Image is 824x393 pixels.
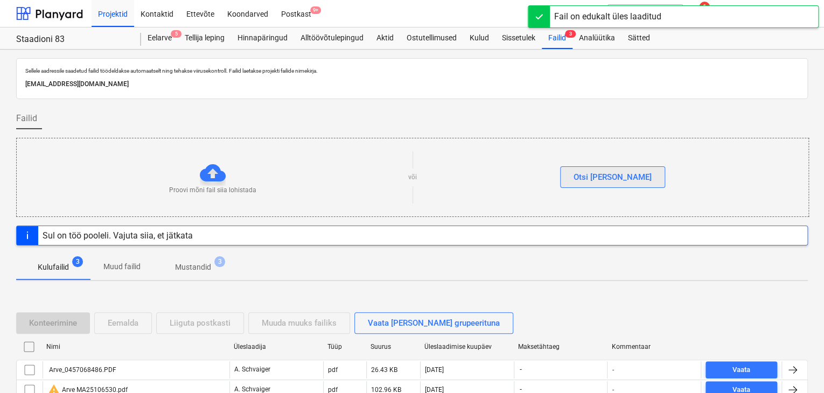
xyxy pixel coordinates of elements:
button: Otsi [PERSON_NAME] [560,166,665,188]
a: Aktid [370,27,400,49]
div: - [612,366,613,374]
div: Eelarve [141,27,178,49]
p: Muud failid [103,261,141,272]
div: Tüüp [327,343,362,350]
a: Alltöövõtulepingud [294,27,370,49]
div: Üleslaadija [234,343,319,350]
span: 9+ [310,6,321,14]
p: Kulufailid [38,262,69,273]
a: Ostutellimused [400,27,463,49]
span: 3 [565,30,576,38]
span: 3 [72,256,83,267]
div: Sul on töö pooleli. Vajuta siia, et jätkata [43,230,193,241]
div: Suurus [371,343,416,350]
div: Vaata [PERSON_NAME] grupeerituna [368,316,500,330]
span: 5 [171,30,181,38]
iframe: Chat Widget [770,341,824,393]
div: Üleslaadimise kuupäev [424,343,509,350]
p: [EMAIL_ADDRESS][DOMAIN_NAME] [25,79,799,90]
div: Fail on edukalt üles laaditud [554,10,661,23]
div: Maksetähtaeg [518,343,603,350]
div: Proovi mõni fail siia lohistadavõiOtsi [PERSON_NAME] [16,138,809,217]
a: Tellija leping [178,27,231,49]
p: Sellele aadressile saadetud failid töödeldakse automaatselt ning tehakse viirusekontroll. Failid ... [25,67,799,74]
p: või [408,173,417,182]
div: Failid [542,27,572,49]
p: A. Schvaiger [234,365,270,374]
a: Kulud [463,27,495,49]
span: 3 [214,256,225,267]
p: Proovi mõni fail siia lohistada [169,186,256,195]
button: Vaata [706,361,777,378]
div: Vestlusvidin [770,341,824,393]
button: Vaata [PERSON_NAME] grupeerituna [354,312,513,334]
div: pdf [328,366,338,374]
span: Failid [16,112,37,125]
div: Staadioni 83 [16,34,128,45]
span: - [519,365,523,374]
p: Mustandid [175,262,211,273]
div: Nimi [46,343,225,350]
a: Sätted [622,27,657,49]
div: Vaata [732,364,750,376]
div: Otsi [PERSON_NAME] [574,170,652,184]
a: Eelarve5 [141,27,178,49]
a: Sissetulek [495,27,542,49]
div: Kommentaar [612,343,697,350]
a: Hinnapäringud [231,27,294,49]
a: Failid3 [542,27,572,49]
div: [DATE] [425,366,444,374]
div: Arve_0457068486.PDF [47,366,116,374]
div: 26.43 KB [371,366,397,374]
a: Analüütika [572,27,622,49]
